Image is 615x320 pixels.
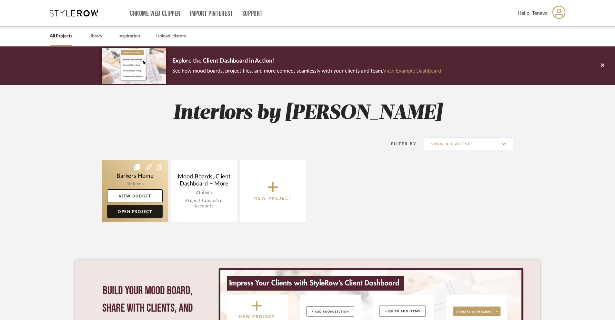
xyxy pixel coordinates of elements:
a: Support [242,11,263,16]
h2: Interiors by [PERSON_NAME] [75,101,540,125]
div: 21 items [176,190,232,195]
div: Project Copied to Accounts [176,198,232,209]
div: Mood Boards, Client Dashboard + More [176,173,232,190]
button: New Project [240,160,306,222]
a: View Example Dashboard [383,68,441,74]
span: Hello, Teneva [518,9,548,17]
p: New Project [254,195,292,202]
a: Library [88,32,102,41]
a: Inspiration [118,32,140,41]
div: Filter By [383,141,417,147]
a: Upload History [156,32,186,41]
a: Import Pinterest [190,11,233,16]
a: Open Project [107,205,163,218]
a: Chrome Web Clipper [130,11,180,16]
p: See how mood boards, project files, and more connect seamlessly with your clients and team. [172,66,441,75]
a: View Budget [107,189,163,202]
a: All Projects [50,32,72,41]
img: d5d033c5-7b12-40c2-a960-1ecee1989c38.png [102,48,166,84]
p: Explore the Client Dashboard in Action! [172,56,441,66]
